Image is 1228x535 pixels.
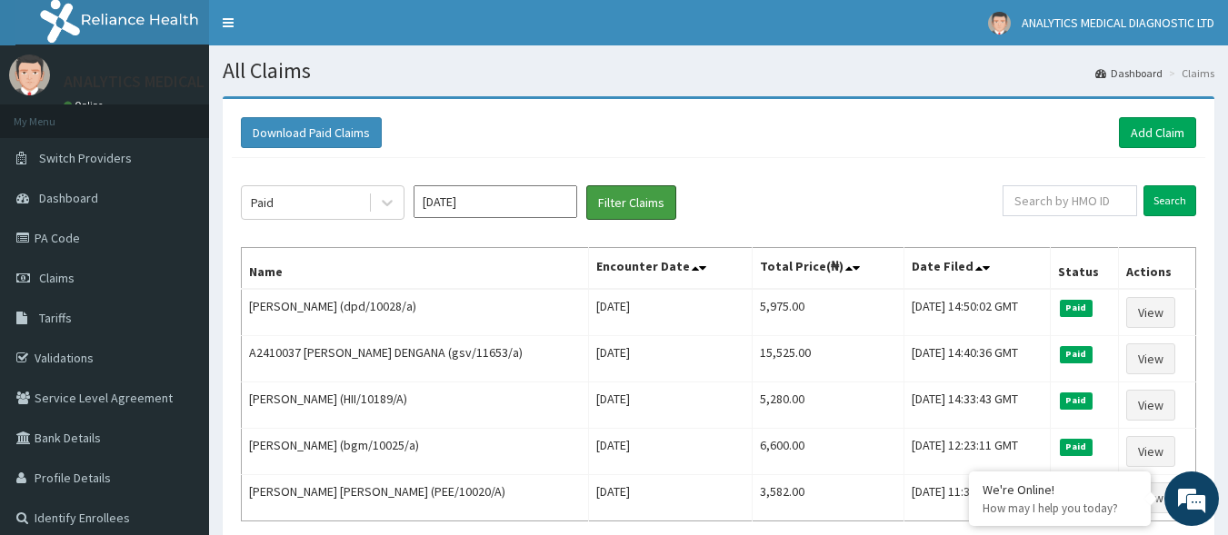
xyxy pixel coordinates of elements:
[242,429,589,475] td: [PERSON_NAME] (bgm/10025/a)
[1051,248,1118,290] th: Status
[242,336,589,382] td: A2410037 [PERSON_NAME] DENGANA (gsv/11653/a)
[753,336,904,382] td: 15,525.00
[1022,15,1214,31] span: ANALYTICS MEDICAL DIAGNOSTIC LTD
[1164,65,1214,81] li: Claims
[983,500,1137,516] p: How may I help you today?
[1126,390,1175,421] a: View
[95,102,305,125] div: Chat with us now
[1060,300,1093,316] span: Paid
[39,310,72,326] span: Tariffs
[904,289,1051,336] td: [DATE] 14:50:02 GMT
[753,289,904,336] td: 5,975.00
[904,382,1051,429] td: [DATE] 14:33:43 GMT
[586,185,676,220] button: Filter Claims
[904,429,1051,475] td: [DATE] 12:23:11 GMT
[753,475,904,521] td: 3,582.00
[589,382,753,429] td: [DATE]
[1060,392,1093,409] span: Paid
[1060,439,1093,455] span: Paid
[753,429,904,475] td: 6,600.00
[589,336,753,382] td: [DATE]
[1143,185,1196,216] input: Search
[223,59,1214,83] h1: All Claims
[251,193,274,212] div: Paid
[242,475,589,521] td: [PERSON_NAME] [PERSON_NAME] (PEE/10020/A)
[9,54,50,95] img: User Image
[1119,117,1196,148] a: Add Claim
[39,190,98,206] span: Dashboard
[9,349,346,412] textarea: Type your message and hit 'Enter'
[64,99,107,112] a: Online
[1118,248,1195,290] th: Actions
[1060,346,1093,362] span: Paid
[1003,185,1137,216] input: Search by HMO ID
[64,74,326,90] p: ANALYTICS MEDICAL DIAGNOSTIC LTD
[589,248,753,290] th: Encounter Date
[1095,65,1163,81] a: Dashboard
[1126,343,1175,374] a: View
[589,289,753,336] td: [DATE]
[414,185,577,218] input: Select Month and Year
[753,382,904,429] td: 5,280.00
[39,150,132,166] span: Switch Providers
[904,336,1051,382] td: [DATE] 14:40:36 GMT
[589,429,753,475] td: [DATE]
[242,289,589,336] td: [PERSON_NAME] (dpd/10028/a)
[241,117,382,148] button: Download Paid Claims
[105,155,251,339] span: We're online!
[1126,297,1175,328] a: View
[242,382,589,429] td: [PERSON_NAME] (HII/10189/A)
[242,248,589,290] th: Name
[904,248,1051,290] th: Date Filed
[298,9,342,53] div: Minimize live chat window
[904,475,1051,521] td: [DATE] 11:39:59 GMT
[1126,436,1175,467] a: View
[39,270,75,286] span: Claims
[589,475,753,521] td: [DATE]
[34,91,74,136] img: d_794563401_company_1708531726252_794563401
[988,12,1011,35] img: User Image
[983,481,1137,498] div: We're Online!
[753,248,904,290] th: Total Price(₦)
